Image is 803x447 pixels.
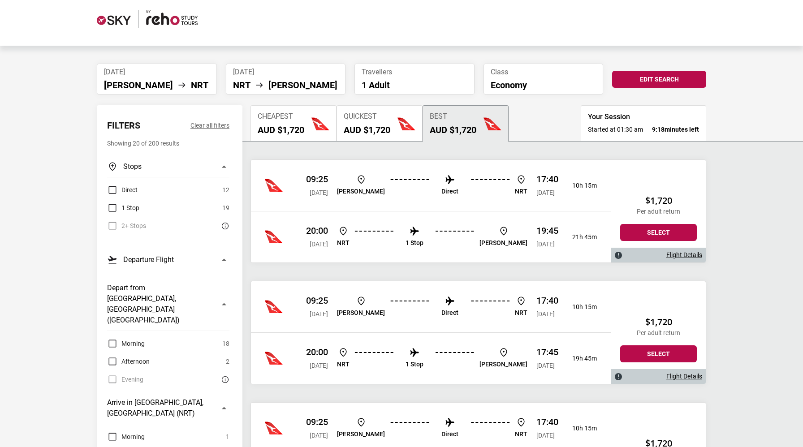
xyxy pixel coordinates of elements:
[251,160,611,262] div: Qantas 09:25 [DATE] [PERSON_NAME] Direct NRT 17:40 [DATE] 10h 15mQantas 20:00 [DATE] NRT 1 Stop [...
[107,202,139,213] label: 1 Stop
[310,189,328,196] span: [DATE]
[258,112,304,121] span: Cheapest
[536,174,558,185] p: 17:40
[310,241,328,248] span: [DATE]
[479,239,527,247] p: [PERSON_NAME]
[588,125,643,134] span: Started at 01:30 am
[536,225,558,236] p: 19:45
[612,71,706,88] button: Edit Search
[191,80,208,90] li: NRT
[107,277,229,331] button: Depart from [GEOGRAPHIC_DATA], [GEOGRAPHIC_DATA] ([GEOGRAPHIC_DATA])
[337,188,385,195] p: [PERSON_NAME]
[536,295,558,306] p: 17:40
[536,241,555,248] span: [DATE]
[491,80,596,90] p: Economy
[226,356,229,367] span: 2
[222,185,229,195] span: 12
[268,80,337,90] li: [PERSON_NAME]
[233,68,339,76] span: [DATE]
[536,417,558,427] p: 17:40
[251,281,611,384] div: Qantas 09:25 [DATE] [PERSON_NAME] Direct NRT 17:40 [DATE] 10h 15mQantas 20:00 [DATE] NRT 1 Stop [...
[337,309,385,317] p: [PERSON_NAME]
[620,224,697,241] button: Select
[121,431,145,442] span: Morning
[104,68,210,76] span: [DATE]
[406,361,423,368] p: 1 Stop
[121,185,138,195] span: Direct
[107,185,138,195] label: Direct
[362,68,467,76] span: Travellers
[107,249,229,270] button: Departure Flight
[123,254,174,265] h3: Departure Flight
[306,295,328,306] p: 09:25
[588,112,699,121] h3: Your Session
[265,176,283,194] img: China Eastern
[222,202,229,213] span: 19
[190,120,229,131] button: Clear all filters
[566,182,597,189] p: 10h 15m
[107,338,145,349] label: Morning
[491,68,596,76] span: Class
[344,125,390,135] h2: AUD $1,720
[479,361,527,368] p: [PERSON_NAME]
[620,345,697,362] button: Select
[265,419,283,437] img: Qantas
[620,208,697,215] p: Per adult return
[620,329,697,337] p: Per adult return
[666,373,702,380] a: Flight Details
[441,188,458,195] p: Direct
[107,138,229,149] p: Showing 20 of 200 results
[121,356,150,367] span: Afternoon
[536,347,558,357] p: 17:45
[107,431,145,442] label: Morning
[121,338,145,349] span: Morning
[104,80,173,90] li: [PERSON_NAME]
[611,248,706,262] div: Flight Details
[515,309,527,317] p: NRT
[107,356,150,367] label: Afternoon
[536,432,555,439] span: [DATE]
[620,317,697,327] h2: $1,720
[121,202,139,213] span: 1 Stop
[566,425,597,432] p: 10h 15m
[107,120,140,131] h2: Filters
[666,251,702,259] a: Flight Details
[337,361,350,368] p: NRT
[233,80,250,90] li: NRT
[566,355,597,362] p: 19h 45m
[344,112,390,121] span: Quickest
[306,225,328,236] p: 20:00
[536,310,555,318] span: [DATE]
[310,362,328,369] span: [DATE]
[611,369,706,384] div: Flight Details
[337,430,385,438] p: [PERSON_NAME]
[310,310,328,318] span: [DATE]
[652,125,699,134] strong: minutes left
[515,188,527,195] p: NRT
[515,430,527,438] p: NRT
[362,80,467,90] p: 1 Adult
[107,156,229,177] button: Stops
[306,347,328,357] p: 20:00
[226,431,229,442] span: 1
[430,112,476,121] span: Best
[219,374,229,385] button: There are currently no flights matching this search criteria. Try removing some search filters.
[258,125,304,135] h2: AUD $1,720
[566,303,597,311] p: 10h 15m
[652,126,665,133] span: 9:18
[107,283,213,326] h3: Depart from [GEOGRAPHIC_DATA], [GEOGRAPHIC_DATA] ([GEOGRAPHIC_DATA])
[536,189,555,196] span: [DATE]
[265,349,283,367] img: Qantas
[265,228,283,246] img: China Eastern
[107,392,229,424] button: Arrive in [GEOGRAPHIC_DATA], [GEOGRAPHIC_DATA] (NRT)
[441,430,458,438] p: Direct
[337,239,350,247] p: NRT
[107,397,213,419] h3: Arrive in [GEOGRAPHIC_DATA], [GEOGRAPHIC_DATA] (NRT)
[219,220,229,231] button: There are currently no flights matching this search criteria. Try removing some search filters.
[536,362,555,369] span: [DATE]
[430,125,476,135] h2: AUD $1,720
[310,432,328,439] span: [DATE]
[566,233,597,241] p: 21h 45m
[441,309,458,317] p: Direct
[222,338,229,349] span: 18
